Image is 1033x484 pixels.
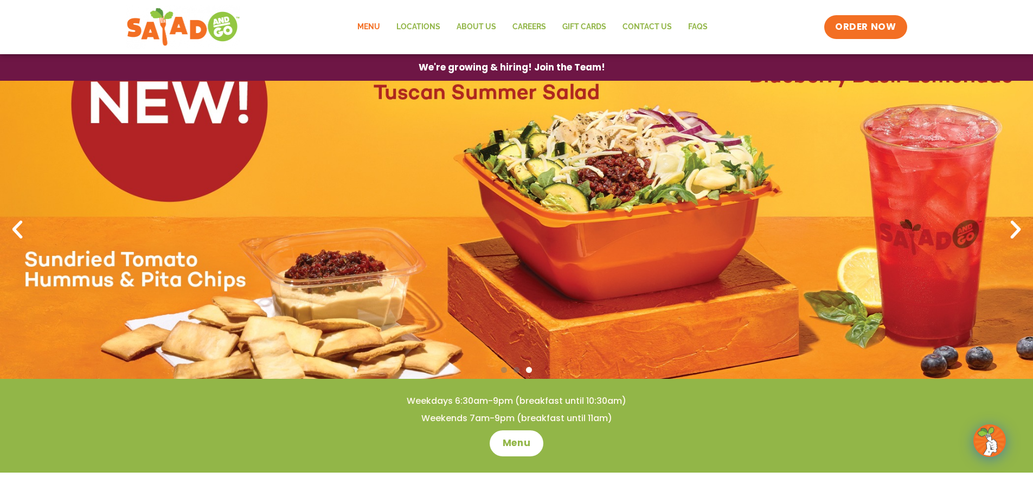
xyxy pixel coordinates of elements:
[824,15,907,39] a: ORDER NOW
[501,367,507,373] span: Go to slide 1
[974,425,1005,456] img: wpChatIcon
[448,15,504,40] a: About Us
[22,412,1011,424] h4: Weekends 7am-9pm (breakfast until 11am)
[554,15,614,40] a: GIFT CARDS
[614,15,680,40] a: Contact Us
[22,395,1011,407] h4: Weekdays 6:30am-9pm (breakfast until 10:30am)
[349,15,716,40] nav: Menu
[349,15,388,40] a: Menu
[126,5,241,49] img: new-SAG-logo-768×292
[419,63,605,72] span: We're growing & hiring! Join the Team!
[503,437,530,450] span: Menu
[680,15,716,40] a: FAQs
[526,367,532,373] span: Go to slide 3
[835,21,896,34] span: ORDER NOW
[402,55,621,80] a: We're growing & hiring! Join the Team!
[5,218,29,242] div: Previous slide
[504,15,554,40] a: Careers
[1004,218,1028,242] div: Next slide
[490,430,543,456] a: Menu
[388,15,448,40] a: Locations
[514,367,519,373] span: Go to slide 2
